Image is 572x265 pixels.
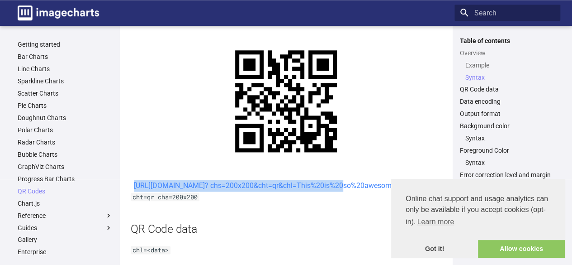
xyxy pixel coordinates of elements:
a: Syntax [465,159,555,167]
label: Table of contents [454,37,560,45]
nav: Table of contents [454,37,560,179]
a: Background color [460,122,555,130]
a: Sparkline Charts [18,77,113,85]
a: allow cookies [478,240,565,258]
a: Output format [460,110,555,118]
img: logo [18,5,99,20]
a: Foreground Color [460,146,555,154]
a: Polar Charts [18,126,113,134]
label: Reference [18,212,113,220]
a: Data encoding [460,97,555,106]
img: chart [215,30,357,173]
a: Bubble Charts [18,150,113,159]
a: QR Codes [18,187,113,195]
a: Progress Bar Charts [18,175,113,183]
a: Scatter Charts [18,89,113,97]
input: Search [454,5,560,21]
a: GraphViz Charts [18,163,113,171]
a: Radar Charts [18,138,113,146]
a: [URL][DOMAIN_NAME]? chs=200x200&cht=qr&chl=This%20is%20so%20awesome&choe=UTF-8 [134,181,438,190]
nav: Foreground Color [460,159,555,167]
code: cht=qr chs=200x200 [131,193,199,201]
a: Doughnut Charts [18,114,113,122]
a: Image-Charts documentation [14,2,103,24]
a: Pie Charts [18,101,113,110]
a: Chart.js [18,199,113,207]
a: Enterprise [18,248,113,256]
a: Syntax [465,73,555,82]
a: Bar Charts [18,53,113,61]
nav: Background color [460,134,555,142]
a: Gallery [18,236,113,244]
a: Example [465,61,555,69]
a: Getting started [18,40,113,48]
a: Overview [460,49,555,57]
span: Online chat support and usage analytics can only be available if you accept cookies (opt-in). [406,193,550,229]
a: Error correction level and margin [460,171,555,179]
a: dismiss cookie message [391,240,478,258]
a: QR Code data [460,85,555,93]
label: Guides [18,224,113,232]
a: Syntax [465,134,555,142]
nav: Overview [460,61,555,82]
h2: QR Code data [131,221,442,237]
code: chl=<data> [131,246,170,254]
a: Line Charts [18,65,113,73]
a: learn more about cookies [416,215,455,229]
div: cookieconsent [391,179,565,258]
